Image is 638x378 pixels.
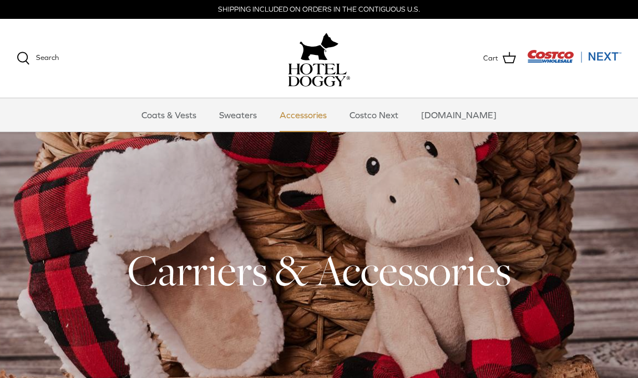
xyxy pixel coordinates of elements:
img: Costco Next [527,49,621,63]
a: Accessories [270,98,337,132]
a: Costco Next [340,98,408,132]
a: Sweaters [209,98,267,132]
a: Visit Costco Next [527,57,621,65]
a: [DOMAIN_NAME] [411,98,507,132]
img: hoteldoggy.com [300,30,338,63]
h1: Carriers & Accessories [17,243,621,298]
a: Cart [483,51,516,65]
img: hoteldoggycom [288,63,350,87]
a: hoteldoggy.com hoteldoggycom [288,30,350,87]
a: Coats & Vests [131,98,206,132]
span: Search [36,53,59,62]
span: Cart [483,53,498,64]
a: Search [17,52,59,65]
